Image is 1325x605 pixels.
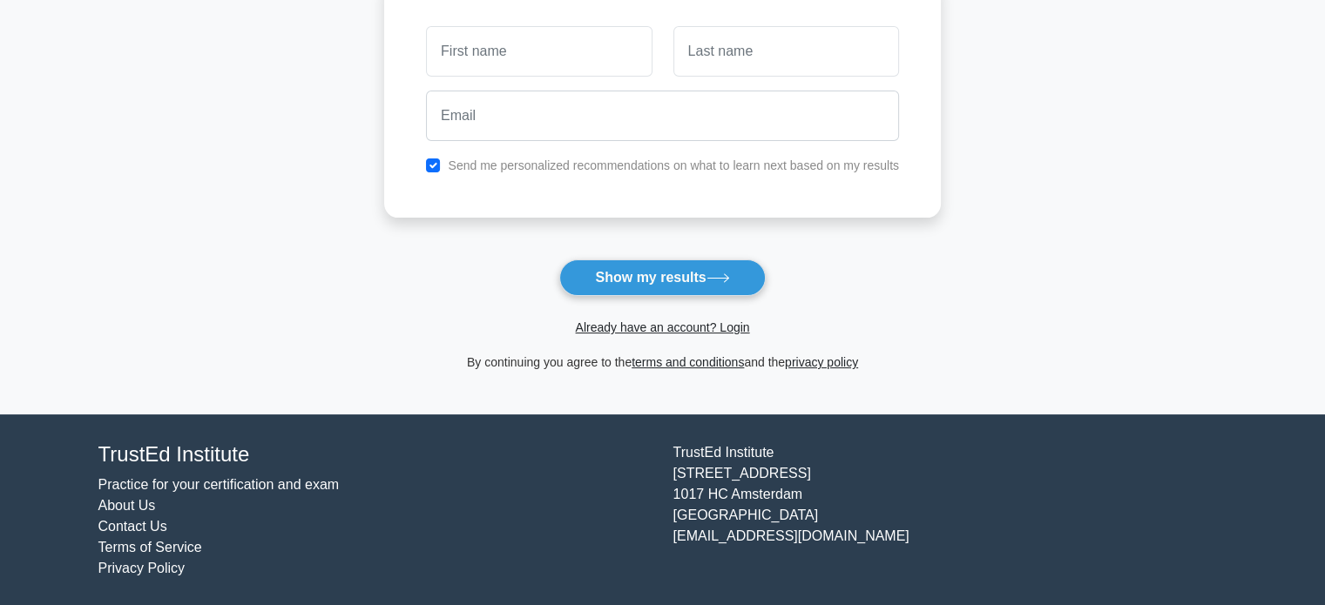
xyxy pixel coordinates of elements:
h4: TrustEd Institute [98,442,652,467]
a: Privacy Policy [98,561,186,575]
a: Already have an account? Login [575,320,749,334]
a: terms and conditions [632,355,744,369]
div: TrustEd Institute [STREET_ADDRESS] 1017 HC Amsterdam [GEOGRAPHIC_DATA] [EMAIL_ADDRESS][DOMAIN_NAME] [663,442,1238,579]
a: About Us [98,498,156,513]
button: Show my results [559,259,765,296]
a: privacy policy [785,355,858,369]
a: Practice for your certification and exam [98,477,340,492]
a: Terms of Service [98,540,202,555]
label: Send me personalized recommendations on what to learn next based on my results [448,158,899,172]
a: Contact Us [98,519,167,534]
input: Last name [673,26,899,77]
input: Email [426,91,899,141]
div: By continuing you agree to the and the [374,352,951,373]
input: First name [426,26,652,77]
